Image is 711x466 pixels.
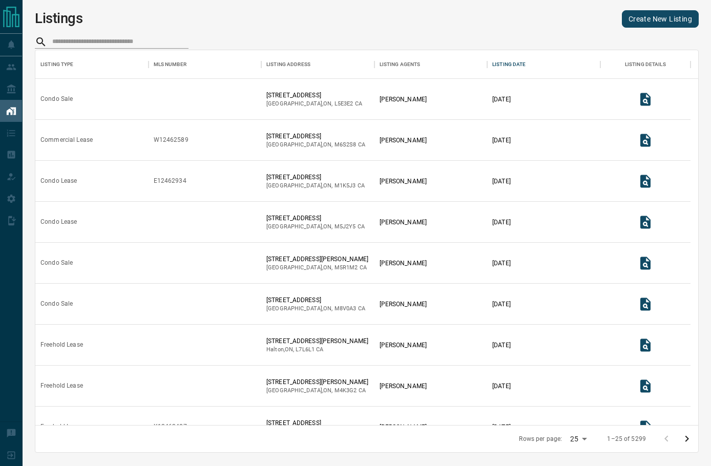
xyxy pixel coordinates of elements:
[40,341,83,349] div: Freehold Lease
[334,100,353,107] span: l5e3e2
[266,387,368,395] p: [GEOGRAPHIC_DATA] , ON , CA
[40,259,73,267] div: Condo Sale
[40,300,73,308] div: Condo Sale
[380,422,427,432] p: [PERSON_NAME]
[266,182,365,190] p: [GEOGRAPHIC_DATA] , ON , CA
[635,253,656,273] button: View Listing Details
[266,173,365,182] p: [STREET_ADDRESS]
[334,305,357,312] span: m8v0a3
[492,95,511,104] p: [DATE]
[380,177,427,186] p: [PERSON_NAME]
[519,435,562,443] p: Rows per page:
[266,132,365,141] p: [STREET_ADDRESS]
[266,336,368,346] p: [STREET_ADDRESS][PERSON_NAME]
[600,50,691,79] div: Listing Details
[635,294,656,314] button: View Listing Details
[635,376,656,396] button: View Listing Details
[266,377,368,387] p: [STREET_ADDRESS][PERSON_NAME]
[40,95,73,103] div: Condo Sale
[492,259,511,268] p: [DATE]
[635,212,656,232] button: View Listing Details
[492,341,511,350] p: [DATE]
[566,432,591,447] div: 25
[266,305,365,313] p: [GEOGRAPHIC_DATA] , ON , CA
[266,214,365,223] p: [STREET_ADDRESS]
[492,422,511,432] p: [DATE]
[266,223,365,231] p: [GEOGRAPHIC_DATA] , ON , CA
[492,136,511,145] p: [DATE]
[607,435,646,443] p: 1–25 of 5299
[487,50,600,79] div: Listing Date
[374,50,488,79] div: Listing Agents
[334,182,356,189] span: m1k5j3
[380,218,427,227] p: [PERSON_NAME]
[380,341,427,350] p: [PERSON_NAME]
[266,255,368,264] p: [STREET_ADDRESS][PERSON_NAME]
[677,429,697,449] button: Go to next page
[266,141,365,149] p: [GEOGRAPHIC_DATA] , ON , CA
[492,218,511,227] p: [DATE]
[380,259,427,268] p: [PERSON_NAME]
[622,10,699,28] a: Create New Listing
[635,171,656,192] button: View Listing Details
[40,218,77,226] div: Condo Lease
[35,10,83,27] h1: Listings
[334,141,357,148] span: m6s2s8
[40,382,83,390] div: Freehold Lease
[266,100,362,108] p: [GEOGRAPHIC_DATA] , ON , CA
[261,50,374,79] div: Listing Address
[35,50,149,79] div: Listing Type
[334,264,358,271] span: m5r1m2
[492,177,511,186] p: [DATE]
[154,50,186,79] div: MLS Number
[154,177,186,185] div: E12462934
[266,264,368,272] p: [GEOGRAPHIC_DATA] , ON , CA
[154,422,187,431] div: X12462487
[296,346,315,353] span: l7l6l1
[40,136,93,144] div: Commercial Lease
[380,300,427,309] p: [PERSON_NAME]
[266,50,310,79] div: Listing Address
[380,50,421,79] div: Listing Agents
[635,335,656,355] button: View Listing Details
[380,382,427,391] p: [PERSON_NAME]
[154,136,189,144] div: W12462589
[492,300,511,309] p: [DATE]
[334,387,357,394] span: m4k3g2
[635,417,656,437] button: View Listing Details
[492,50,526,79] div: Listing Date
[40,422,83,431] div: Freehold Lease
[40,177,77,185] div: Condo Lease
[380,95,427,104] p: [PERSON_NAME]
[635,89,656,110] button: View Listing Details
[149,50,262,79] div: MLS Number
[266,91,362,100] p: [STREET_ADDRESS]
[266,346,368,354] p: Halton , ON , CA
[334,223,356,230] span: m5j2y5
[492,382,511,391] p: [DATE]
[635,130,656,151] button: View Listing Details
[380,136,427,145] p: [PERSON_NAME]
[266,418,334,428] p: [STREET_ADDRESS]
[625,50,666,79] div: Listing Details
[40,50,74,79] div: Listing Type
[266,295,365,305] p: [STREET_ADDRESS]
